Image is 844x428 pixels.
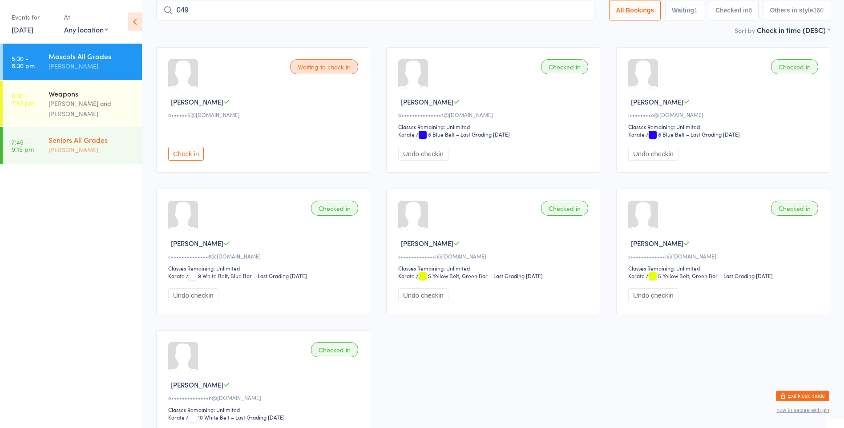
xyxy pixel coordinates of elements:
[694,7,698,14] div: 1
[168,147,204,161] button: Check in
[398,272,415,279] div: Karate
[398,264,591,272] div: Classes Remaining: Unlimited
[168,394,361,401] div: e••••••••••••••n@[DOMAIN_NAME]
[398,123,591,130] div: Classes Remaining: Unlimited
[398,288,448,302] button: Undo checkin
[311,201,358,216] div: Checked in
[628,288,678,302] button: Undo checkin
[290,59,358,74] div: Waiting to check in
[64,10,108,24] div: At
[168,111,361,118] div: o••••••6@[DOMAIN_NAME]
[48,51,134,61] div: Mascots All Grades
[48,135,134,145] div: Seniors All Grades
[12,138,34,153] time: 7:45 - 9:15 pm
[749,7,752,14] div: 6
[646,130,740,138] span: / 8 Blue Belt – Last Grading [DATE]
[311,342,358,357] div: Checked in
[631,238,683,248] span: [PERSON_NAME]
[3,127,142,164] a: 7:45 -9:15 pmSeniors All Grades[PERSON_NAME]
[3,44,142,80] a: 5:30 -6:30 pmMascots All Grades[PERSON_NAME]
[12,92,34,106] time: 6:30 - 7:30 pm
[12,10,55,24] div: Events for
[401,238,453,248] span: [PERSON_NAME]
[541,59,588,74] div: Checked in
[631,97,683,106] span: [PERSON_NAME]
[168,272,185,279] div: Karate
[398,252,591,260] div: s•••••••••••••t@[DOMAIN_NAME]
[646,272,773,279] span: / 5 Yellow Belt, Green Bar – Last Grading [DATE]
[628,272,645,279] div: Karate
[628,252,821,260] div: s•••••••••••••t@[DOMAIN_NAME]
[776,391,829,401] button: Exit kiosk mode
[48,61,134,71] div: [PERSON_NAME]
[416,130,510,138] span: / 8 Blue Belt – Last Grading [DATE]
[757,25,830,35] div: Check in time (DESC)
[776,407,829,413] button: how to secure with pin
[813,7,824,14] div: 360
[186,272,307,279] span: / 9 White Belt, Blue Bar – Last Grading [DATE]
[168,406,361,413] div: Classes Remaining: Unlimited
[64,24,108,34] div: Any location
[771,201,818,216] div: Checked in
[628,130,645,138] div: Karate
[541,201,588,216] div: Checked in
[12,24,33,34] a: [DATE]
[771,59,818,74] div: Checked in
[171,97,223,106] span: [PERSON_NAME]
[186,413,285,421] span: / 10 White Belt – Last Grading [DATE]
[48,89,134,98] div: Weapons
[628,264,821,272] div: Classes Remaining: Unlimited
[168,288,218,302] button: Undo checkin
[48,145,134,155] div: [PERSON_NAME]
[398,147,448,161] button: Undo checkin
[735,26,755,35] label: Sort by
[3,81,142,126] a: 6:30 -7:30 pmWeapons[PERSON_NAME] and [PERSON_NAME]
[398,111,591,118] div: p•••••••••••••••s@[DOMAIN_NAME]
[12,55,35,69] time: 5:30 - 6:30 pm
[398,130,415,138] div: Karate
[628,147,678,161] button: Undo checkin
[168,252,361,260] div: c••••••••••••••6@[DOMAIN_NAME]
[171,238,223,248] span: [PERSON_NAME]
[168,264,361,272] div: Classes Remaining: Unlimited
[401,97,453,106] span: [PERSON_NAME]
[48,98,134,119] div: [PERSON_NAME] and [PERSON_NAME]
[168,413,185,421] div: Karate
[171,380,223,389] span: [PERSON_NAME]
[628,123,821,130] div: Classes Remaining: Unlimited
[416,272,543,279] span: / 5 Yellow Belt, Green Bar – Last Grading [DATE]
[628,111,821,118] div: l••••••••e@[DOMAIN_NAME]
